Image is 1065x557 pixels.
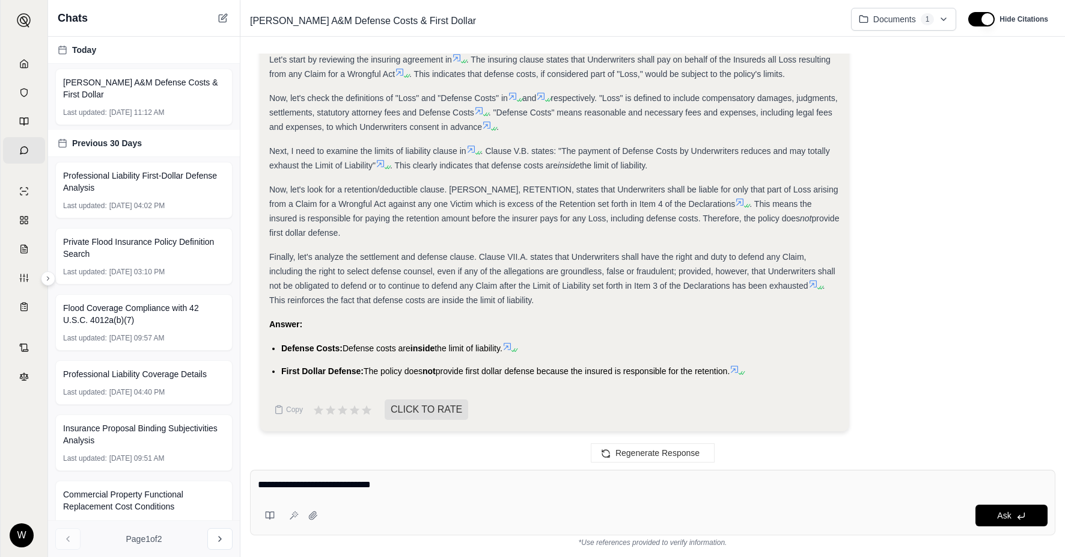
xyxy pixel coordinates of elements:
span: Insurance Proposal Binding Subjectivities Analysis [63,422,225,446]
button: Copy [269,398,308,422]
span: . This indicates that defense costs, if considered part of "Loss," would be subject to the policy... [409,69,785,79]
span: provide first dollar defense because the insured is responsible for the retention. [436,366,730,376]
span: [PERSON_NAME] A&M Defense Costs & First Dollar [63,76,225,100]
span: Last updated: [63,387,107,397]
span: Documents [873,13,916,25]
span: First Dollar Defense: [281,366,364,376]
strong: Answer: [269,319,302,329]
span: Private Flood Insurance Policy Definition Search [63,236,225,260]
span: [DATE] 11:12 AM [109,108,165,117]
span: CLICK TO RATE [385,399,468,420]
span: . This means the insured is responsible for paying the retention amount before the insurer pays f... [269,199,812,223]
span: Ask [997,511,1011,520]
span: Previous 30 Days [72,137,142,149]
span: . The insuring clause states that Underwriters shall pay on behalf of the Insureds all Loss resul... [269,55,831,79]
span: [DATE] 10:44 AM [109,520,165,529]
img: Expand sidebar [17,13,31,28]
a: Chat [3,137,45,164]
span: [PERSON_NAME] A&M Defense Costs & First Dollar [245,11,481,31]
span: . [496,122,499,132]
a: Coverage Table [3,294,45,320]
span: Defense Costs: [281,343,343,353]
span: . This clearly indicates that defense costs are [390,161,558,170]
span: Professional Liability Coverage Details [63,368,207,380]
span: Let's start by reviewing the insuring agreement in [269,55,452,64]
em: inside [558,161,580,170]
span: Regenerate Response [615,448,700,458]
span: Now, let's look for a retention/deductible clause. [PERSON_NAME], RETENTION, states that Underwri... [269,185,838,209]
a: Claim Coverage [3,236,45,262]
span: respectively. "Loss" is defined to include compensatory damages, judgments, settlements, statutor... [269,93,838,117]
a: Documents Vault [3,79,45,106]
button: Expand sidebar [41,271,55,286]
span: . This reinforces the fact that defense costs are inside the limit of liability. [269,281,825,305]
span: [DATE] 04:02 PM [109,201,165,211]
span: Next, I need to examine the limits of liability clause in [269,146,466,156]
button: Regenerate Response [591,443,715,463]
em: not [800,214,811,223]
button: New Chat [216,11,230,25]
span: . "Defense Costs" means reasonable and necessary fees and expenses, including legal fees and expe... [269,108,832,132]
span: [DATE] 09:57 AM [109,333,165,343]
span: Now, let's check the definitions of "Loss" and "Defense Costs" in [269,93,508,103]
span: Today [72,44,96,56]
span: Copy [286,405,303,414]
a: Contract Analysis [3,334,45,361]
span: not [423,366,436,376]
span: inside [410,343,435,353]
div: W [10,523,34,547]
span: and [522,93,536,103]
span: Last updated: [63,267,107,277]
span: Commercial Property Functional Replacement Cost Conditions [63,488,225,512]
span: Last updated: [63,108,107,117]
div: Edit Title [245,11,841,31]
button: Ask [975,505,1048,526]
button: Documents1 [851,8,957,31]
span: Defense costs are [343,343,410,353]
a: Prompt Library [3,108,45,135]
span: . Clause V.B. states: "The payment of Defense Costs by Underwriters reduces and may totally exhau... [269,146,830,170]
span: Professional Liability First-Dollar Defense Analysis [63,170,225,194]
span: [DATE] 04:40 PM [109,387,165,397]
a: Policy Comparisons [3,207,45,233]
span: Last updated: [63,333,107,343]
a: Legal Search Engine [3,363,45,390]
div: *Use references provided to verify information. [250,535,1055,547]
span: Last updated: [63,520,107,529]
span: 1 [921,13,935,25]
span: the limit of liability. [435,343,502,353]
span: Page 1 of 2 [126,533,162,545]
span: [DATE] 03:10 PM [109,267,165,277]
span: the limit of liability. [580,161,648,170]
span: [DATE] 09:51 AM [109,454,165,463]
span: Finally, let's analyze the settlement and defense clause. Clause VII.A. states that Underwriters ... [269,252,835,291]
span: provide first dollar defense. [269,214,839,238]
span: Hide Citations [999,14,1048,24]
a: Custom Report [3,265,45,291]
a: Home [3,51,45,77]
button: Expand sidebar [12,8,36,32]
span: Flood Coverage Compliance with 42 U.S.C. 4012a(b)(7) [63,302,225,326]
a: Single Policy [3,178,45,205]
span: The policy does [364,366,423,376]
span: Chats [58,10,88,26]
span: Last updated: [63,454,107,463]
span: Last updated: [63,201,107,211]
